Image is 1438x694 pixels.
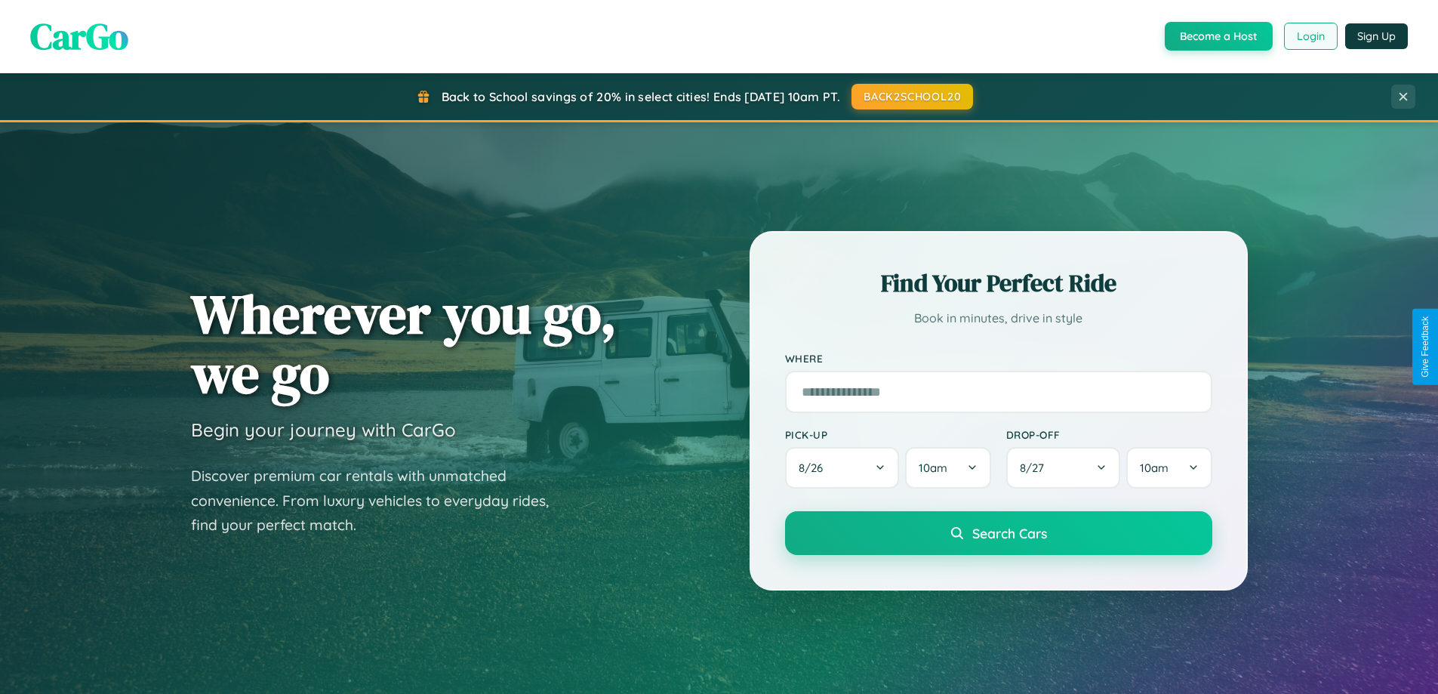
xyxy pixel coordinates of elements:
span: CarGo [30,11,128,61]
span: 10am [1140,461,1169,475]
span: 10am [919,461,947,475]
span: Search Cars [972,525,1047,541]
span: 8 / 27 [1020,461,1052,475]
label: Pick-up [785,428,991,441]
h1: Wherever you go, we go [191,284,617,403]
button: Search Cars [785,511,1212,555]
label: Drop-off [1006,428,1212,441]
span: 8 / 26 [799,461,830,475]
div: Give Feedback [1420,316,1430,378]
label: Where [785,352,1212,365]
p: Book in minutes, drive in style [785,307,1212,329]
button: Become a Host [1165,22,1273,51]
button: BACK2SCHOOL20 [851,84,973,109]
h2: Find Your Perfect Ride [785,267,1212,300]
h3: Begin your journey with CarGo [191,418,456,441]
button: 10am [1126,447,1212,489]
button: 8/27 [1006,447,1121,489]
button: Login [1284,23,1338,50]
span: Back to School savings of 20% in select cities! Ends [DATE] 10am PT. [442,89,840,104]
button: 10am [905,447,990,489]
p: Discover premium car rentals with unmatched convenience. From luxury vehicles to everyday rides, ... [191,464,568,538]
button: 8/26 [785,447,900,489]
button: Sign Up [1345,23,1408,49]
